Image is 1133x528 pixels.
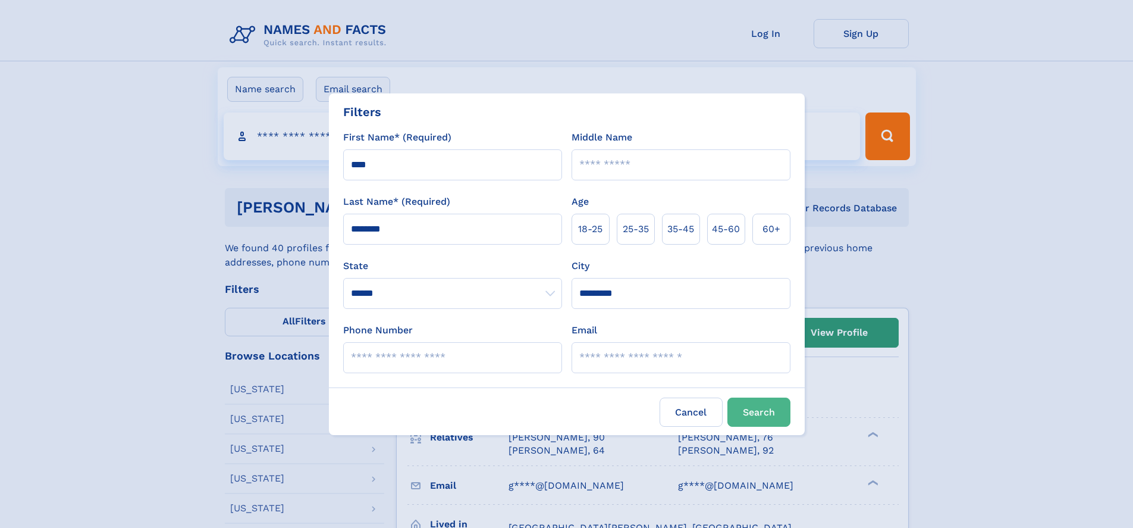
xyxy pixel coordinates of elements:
[343,195,450,209] label: Last Name* (Required)
[660,398,723,427] label: Cancel
[572,323,597,338] label: Email
[343,103,381,121] div: Filters
[343,259,562,273] label: State
[712,222,740,236] span: 45‑60
[623,222,649,236] span: 25‑35
[343,323,413,338] label: Phone Number
[762,222,780,236] span: 60+
[572,195,589,209] label: Age
[727,398,790,427] button: Search
[343,130,451,145] label: First Name* (Required)
[578,222,602,236] span: 18‑25
[572,259,589,273] label: City
[667,222,694,236] span: 35‑45
[572,130,632,145] label: Middle Name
